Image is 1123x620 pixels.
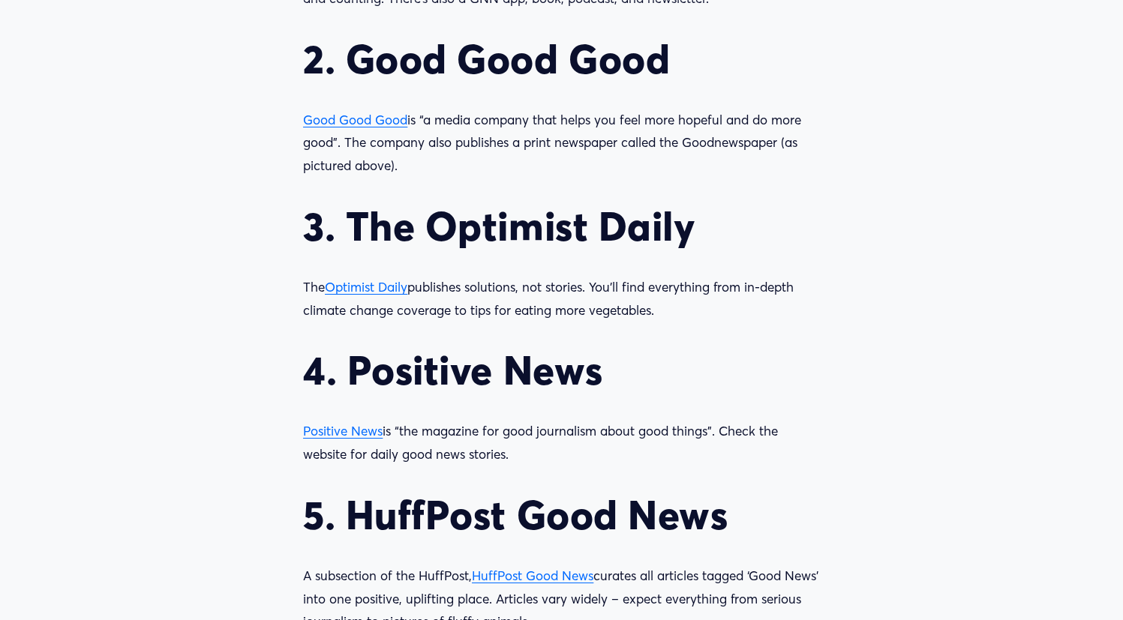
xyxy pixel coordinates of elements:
[303,36,820,83] h2: 2. Good Good Good
[303,203,820,250] h2: 3. The Optimist Daily
[303,112,407,127] a: Good Good Good
[303,109,820,178] p: is “a media company that helps you feel more hopeful and do more good”. The company also publishe...
[303,420,820,466] p: is “the magazine for good journalism about good things”. Check the website for daily good news st...
[303,276,820,322] p: The publishes solutions, not stories. You’ll find everything from in-depth climate change coverag...
[303,423,383,439] a: Positive News
[303,347,820,394] h2: 4. Positive News
[325,279,407,295] a: Optimist Daily
[472,568,593,583] a: HuffPost Good News
[303,492,820,539] h2: 5. HuffPost Good News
